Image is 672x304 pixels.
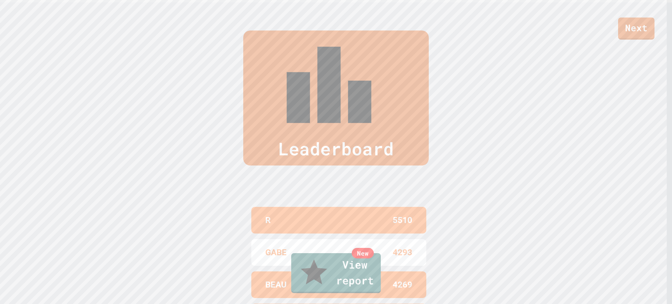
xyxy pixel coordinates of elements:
[393,246,412,259] p: 4293
[618,18,654,40] a: Next
[243,31,429,165] div: Leaderboard
[352,248,374,258] div: New
[265,214,271,227] p: R
[291,253,381,293] a: View report
[265,246,287,259] p: GABE
[393,214,412,227] p: 5510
